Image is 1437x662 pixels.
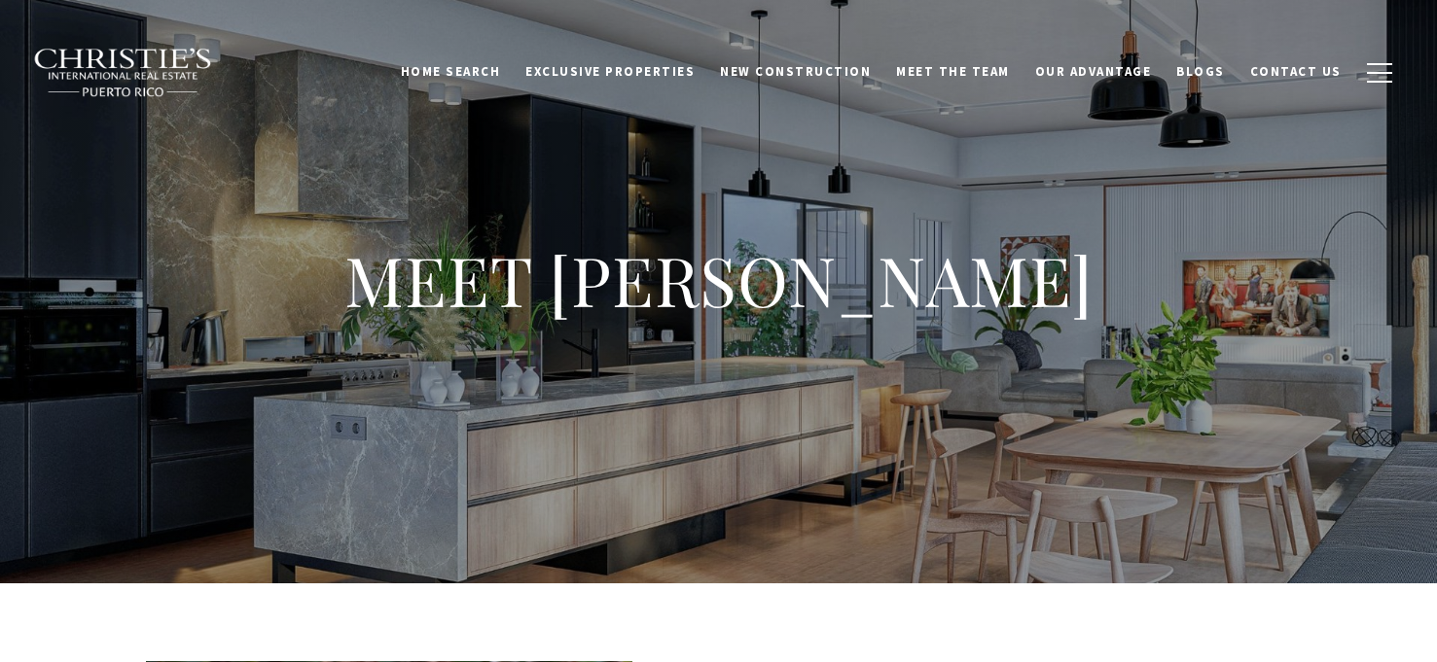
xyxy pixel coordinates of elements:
[330,237,1108,323] h1: MEET [PERSON_NAME]
[883,53,1023,90] a: Meet the Team
[1035,63,1152,80] span: Our Advantage
[525,63,695,80] span: Exclusive Properties
[707,53,883,90] a: New Construction
[513,53,707,90] a: Exclusive Properties
[720,63,871,80] span: New Construction
[1176,63,1225,80] span: Blogs
[388,53,514,90] a: Home Search
[1250,63,1342,80] span: Contact Us
[33,48,214,98] img: Christie's International Real Estate black text logo
[1023,53,1165,90] a: Our Advantage
[1164,53,1238,90] a: Blogs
